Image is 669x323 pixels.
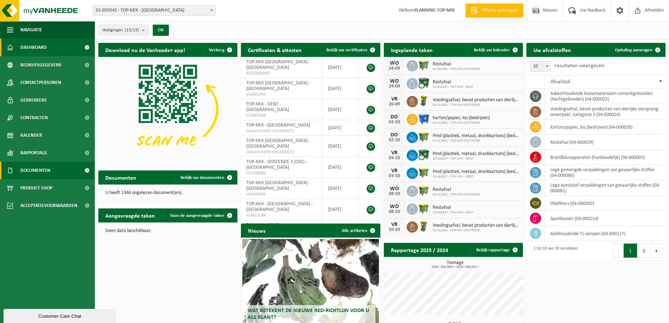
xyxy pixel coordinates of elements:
td: [DATE] [323,120,359,136]
h3: Tonnage [387,260,523,269]
img: WB-1100-HPE-GN-50 [418,185,430,196]
button: 1 [624,244,637,258]
span: Acceptatievoorwaarden [20,197,77,214]
span: Gebruikers [20,91,47,109]
span: VLA614403 [246,192,317,197]
count: (13/13) [125,28,139,32]
span: Navigatie [20,21,42,39]
a: Bekijk rapportage [471,243,522,257]
img: WB-1100-HPE-GN-50 [418,202,430,214]
button: Next [651,244,662,258]
div: 10-10 [387,227,401,232]
td: karton/papier, los (bedrijven) (04-000026) [545,119,665,135]
div: 03-10 [387,156,401,161]
span: Kalender [20,127,42,144]
p: U heeft 1346 ongelezen document(en). [105,190,230,195]
span: 02-011061 - TOP-MIX OOSTENDE [433,121,490,125]
iframe: chat widget [4,308,117,323]
span: Karton/papier, los (bedrijven) [433,115,490,121]
span: VLA703485 [246,170,317,176]
img: WB-0060-HPE-GN-50 [418,95,430,107]
span: 02-011061 - TOP-MIX OOSTENDE [433,228,519,233]
span: Restafval [433,205,473,211]
span: Restafval [433,62,480,67]
span: 10-418247 - TOP-MIX - GENT [433,157,519,161]
span: TOP-MIX [GEOGRAPHIC_DATA] - [GEOGRAPHIC_DATA] [246,180,310,191]
span: 10 [530,62,551,71]
td: [DATE] [323,178,359,199]
img: WB-1100-CU [418,149,430,161]
div: VR [387,222,401,227]
td: voedingsafval, bevat producten van dierlijke oorsprong, onverpakt, categorie 3 (04-000024) [545,104,665,119]
span: Bekijk uw certificaten [326,48,367,52]
div: VR [387,96,401,102]
span: 01-059345 - TOP-MIX - Oostende [93,5,216,16]
h2: Ingeplande taken [384,43,440,57]
span: TOP-MIX [GEOGRAPHIC_DATA] - [GEOGRAPHIC_DATA] [246,59,310,70]
img: WB-1100-HPE-GN-50 [418,167,430,179]
h2: Uw afvalstoffen [526,43,578,57]
span: TOP-MIX [GEOGRAPHIC_DATA] - [GEOGRAPHIC_DATA] [246,80,310,91]
span: 10-418247 - TOP-MIX - GENT [433,211,473,215]
div: 24-09 [387,84,401,89]
span: Afvalstof [550,79,570,85]
a: Alle artikelen [336,224,380,238]
span: Verberg [209,48,224,52]
div: 08-10 [387,209,401,214]
h2: Nieuws [241,224,273,237]
div: 02-10 [387,120,401,125]
h2: Download nu de Vanheede+ app! [98,43,192,57]
div: DO [387,114,401,120]
button: 2 [637,244,651,258]
span: Consent-SelfD-VEG2200172 [246,128,317,134]
a: Bekijk uw certificaten [321,43,380,57]
span: Rapportage [20,144,47,162]
div: 24-09 [387,66,401,71]
a: Offerte aanvragen [465,4,523,18]
div: DO [387,132,401,138]
span: VLA901346 [246,92,317,97]
span: Offerte aanvragen [480,7,520,14]
img: WB-1100-HPE-GN-50 [418,131,430,143]
td: [DATE] [323,157,359,178]
td: [DATE] [323,57,359,78]
h2: Certificaten & attesten [241,43,309,57]
div: WO [387,186,401,192]
div: 26-09 [387,102,401,107]
div: 1 tot 10 van 18 resultaten [530,243,578,258]
td: [DATE] [323,99,359,120]
span: Vestigingen [102,25,139,35]
div: WO [387,204,401,209]
span: Bekijk uw kalender [474,48,510,52]
td: kwikhoudende TL-lampen (04-000117) [545,226,665,241]
span: VLA901348 [246,113,317,118]
strong: PLANNING TOP-MIX [414,8,455,13]
span: Restafval [433,187,480,193]
span: VLA613148 [246,213,317,218]
button: Previous [612,244,624,258]
span: Ophaling aanvragen [615,48,652,52]
span: RED25008965 [246,71,317,76]
button: OK [153,25,169,36]
div: VR [387,168,401,174]
span: Voedingsafval, bevat producten van dierlijke oorsprong, onverpakt, categorie 3 [433,97,519,103]
h2: Aangevraagde taken [98,208,162,222]
span: 02-011061 - TOP-MIX OOSTENDE [433,67,480,71]
h2: Rapportage 2025 / 2024 [384,243,455,257]
span: Bedrijfsgegevens [20,56,61,74]
span: Bekijk uw documenten [181,175,224,180]
span: Wat betekent de nieuwe RED-richtlijn voor u als klant? [248,308,369,320]
a: Toon de aangevraagde taken [164,208,237,222]
span: Contracten [20,109,48,127]
img: WB-1100-HPE-BE-01 [418,113,430,125]
span: 10-418247 - TOP-MIX - GENT [433,175,519,179]
a: Bekijk uw kalender [468,43,522,57]
td: restafval (04-000029) [545,135,665,150]
span: 10 [530,61,551,72]
span: TOP-MIX - [GEOGRAPHIC_DATA] [246,123,310,128]
span: Consent-SelfD-VEG2200173 [246,149,317,155]
span: TOP-MIX - OOSTENDE 2 (OS2) - [GEOGRAPHIC_DATA] [246,159,307,170]
td: [DATE] [323,199,359,220]
span: Contactpersonen [20,74,61,91]
div: 03-10 [387,174,401,179]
